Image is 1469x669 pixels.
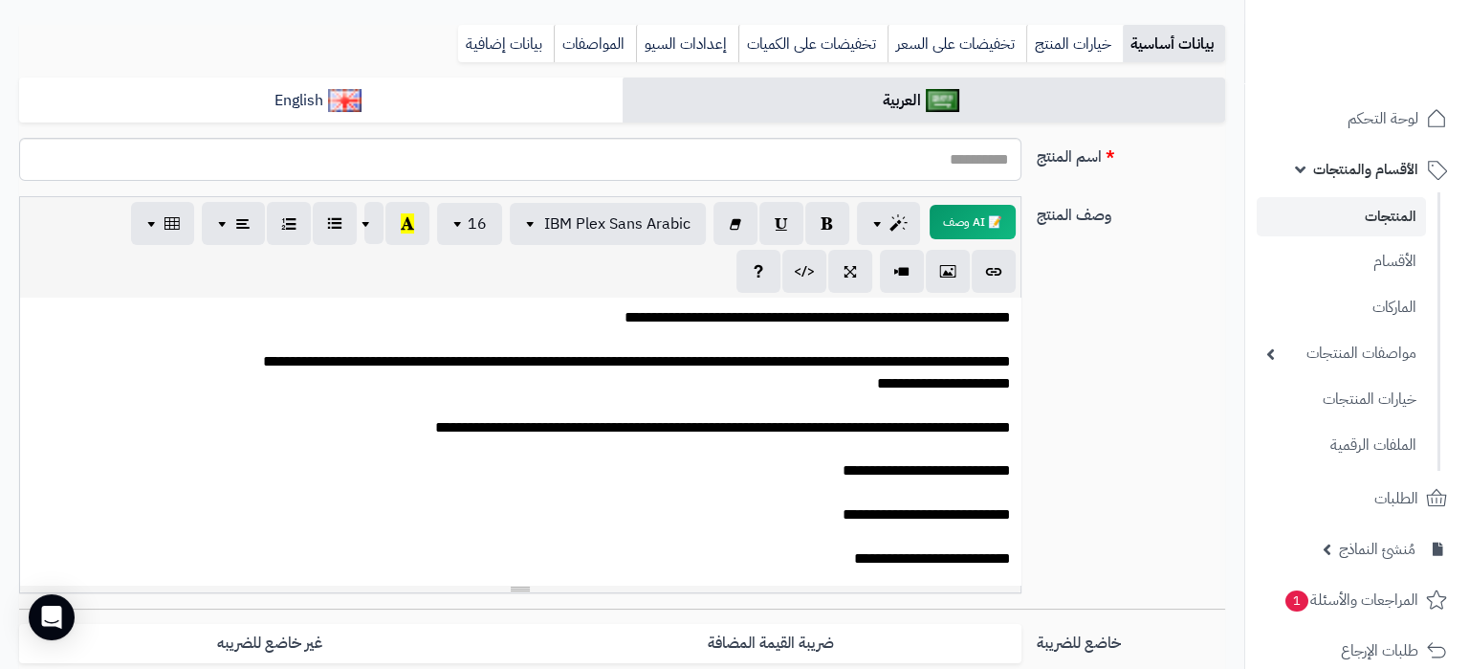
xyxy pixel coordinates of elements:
label: وصف المنتج [1029,196,1233,227]
a: بيانات أساسية [1123,25,1225,63]
button: IBM Plex Sans Arabic [510,203,706,245]
span: IBM Plex Sans Arabic [544,212,691,235]
a: خيارات المنتج [1026,25,1123,63]
span: لوحة التحكم [1348,105,1418,132]
img: logo-2.png [1339,49,1451,89]
span: الطلبات [1374,485,1418,512]
div: Open Intercom Messenger [29,594,75,640]
a: المراجعات والأسئلة1 [1257,577,1458,623]
img: English [328,89,362,112]
button: 📝 AI وصف [930,205,1016,239]
a: المواصفات [554,25,636,63]
label: ضريبة القيمة المضافة [520,624,1021,663]
a: مواصفات المنتجات [1257,333,1426,374]
a: تخفيضات على السعر [888,25,1026,63]
a: الطلبات [1257,476,1458,522]
span: الأقسام والمنتجات [1313,156,1418,183]
span: المراجعات والأسئلة [1283,587,1418,613]
label: اسم المنتج [1029,138,1233,168]
button: 16 [437,203,502,245]
a: خيارات المنتجات [1257,379,1426,420]
a: بيانات إضافية [458,25,554,63]
a: English [19,78,623,124]
a: تخفيضات على الكميات [738,25,888,63]
a: الأقسام [1257,241,1426,282]
a: العربية [623,78,1226,124]
a: لوحة التحكم [1257,96,1458,142]
img: العربية [926,89,959,112]
span: مُنشئ النماذج [1339,536,1415,563]
a: الماركات [1257,287,1426,328]
span: 16 [468,212,487,235]
label: خاضع للضريبة [1029,624,1233,655]
a: الملفات الرقمية [1257,425,1426,466]
label: غير خاضع للضريبه [19,624,520,663]
a: المنتجات [1257,197,1426,236]
span: 1 [1285,591,1308,612]
a: إعدادات السيو [636,25,738,63]
span: طلبات الإرجاع [1341,637,1418,664]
